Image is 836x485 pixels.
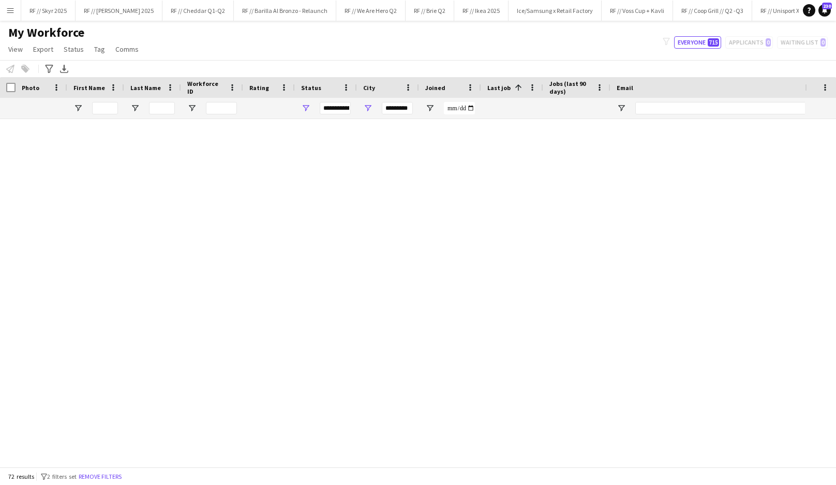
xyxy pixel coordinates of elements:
button: RF // We Are Hero Q2 [336,1,406,21]
span: First Name [73,84,105,92]
button: Open Filter Menu [130,104,140,113]
span: Jobs (last 90 days) [549,80,592,95]
button: RF // Brie Q2 [406,1,454,21]
span: Workforce ID [187,80,225,95]
button: Open Filter Menu [187,104,197,113]
app-action-btn: Advanced filters [43,63,55,75]
span: 715 [708,38,719,47]
button: RF // Skyr 2025 [21,1,76,21]
span: Tag [94,45,105,54]
span: Photo [22,84,39,92]
input: First Name Filter Input [92,102,118,114]
input: Last Name Filter Input [149,102,175,114]
span: Rating [249,84,269,92]
span: View [8,45,23,54]
span: Status [64,45,84,54]
a: Tag [90,42,109,56]
button: Open Filter Menu [425,104,435,113]
a: View [4,42,27,56]
button: Open Filter Menu [617,104,626,113]
span: Last job [487,84,511,92]
input: City Filter Input [382,102,413,114]
span: 2 filters set [47,473,77,480]
button: RF // Voss Cup + Kavli [602,1,673,21]
span: Export [33,45,53,54]
a: Comms [111,42,143,56]
input: Email Filter Input [635,102,811,114]
button: Everyone715 [674,36,721,49]
span: 230 [822,3,832,9]
button: Open Filter Menu [363,104,372,113]
button: Ice/Samsung x Retail Factory [509,1,602,21]
span: Comms [115,45,139,54]
span: Joined [425,84,445,92]
button: RF // Ikea 2025 [454,1,509,21]
span: City [363,84,375,92]
span: Status [301,84,321,92]
input: Joined Filter Input [444,102,475,114]
input: Workforce ID Filter Input [206,102,237,114]
span: My Workforce [8,25,84,40]
a: Status [59,42,88,56]
span: Email [617,84,633,92]
a: 230 [818,4,831,17]
a: Export [29,42,57,56]
button: Open Filter Menu [73,104,83,113]
button: Remove filters [77,471,124,482]
button: RF // Coop Grill // Q2 -Q3 [673,1,752,21]
button: RF // Cheddar Q1-Q2 [162,1,234,21]
app-action-btn: Export XLSX [58,63,70,75]
button: RF // Barilla Al Bronzo - Relaunch [234,1,336,21]
button: Open Filter Menu [301,104,310,113]
button: RF // [PERSON_NAME] 2025 [76,1,162,21]
span: Last Name [130,84,161,92]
